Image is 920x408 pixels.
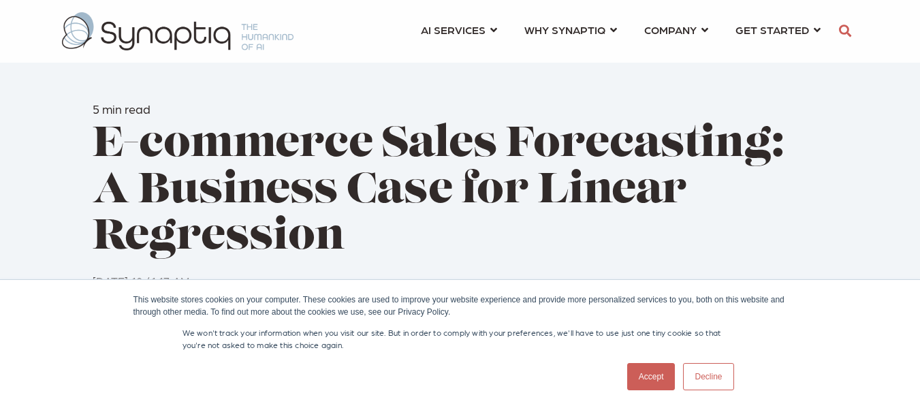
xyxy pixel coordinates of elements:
h6: 5 min read [93,101,828,116]
a: Accept [627,363,676,390]
span: COMPANY [644,20,697,39]
span: WHY SYNAPTIQ [524,20,605,39]
a: WHY SYNAPTIQ [524,17,617,42]
span: GET STARTED [735,20,809,39]
a: COMPANY [644,17,708,42]
p: We won't track your information when you visit our site. But in order to comply with your prefere... [183,326,738,351]
div: This website stores cookies on your computer. These cookies are used to improve your website expe... [133,294,787,318]
a: AI SERVICES [421,17,497,42]
span: [DATE] 10:41:17 AM [93,273,190,287]
nav: menu [407,7,834,56]
span: AI SERVICES [421,20,486,39]
span: E-commerce Sales Forecasting: A Business Case for Linear Regression [93,124,784,260]
a: Decline [683,363,733,390]
img: synaptiq logo-2 [62,12,294,50]
a: GET STARTED [735,17,821,42]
